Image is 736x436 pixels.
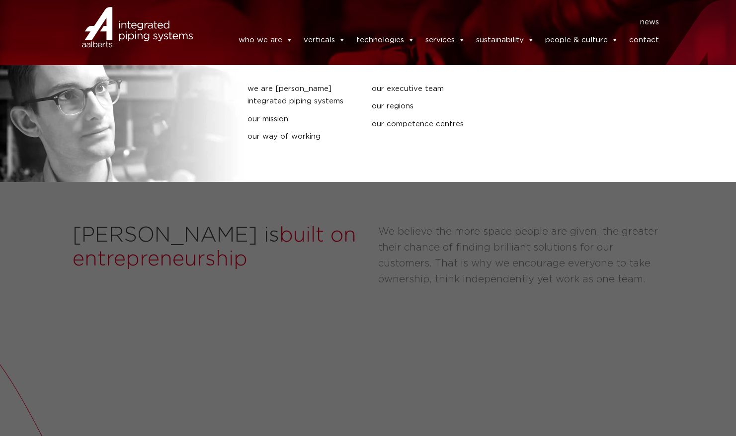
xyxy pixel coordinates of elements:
[425,30,465,50] a: services
[238,30,292,50] a: who we are
[545,30,618,50] a: people & culture
[73,224,368,271] h2: [PERSON_NAME] is
[356,30,414,50] a: technologies
[629,30,658,50] a: contact
[378,224,664,287] p: We believe the more space people are given, the greater their chance of finding brilliant solutio...
[208,14,659,30] nav: Menu
[640,14,658,30] a: news
[247,113,356,126] a: our mission
[247,83,356,108] a: we are [PERSON_NAME] integrated piping systems
[372,118,481,131] a: our competence centres
[372,83,481,95] a: our executive team
[247,130,356,143] a: our way of working
[73,225,356,269] span: built on entrepreneurship
[476,30,534,50] a: sustainability
[372,100,481,113] a: our regions
[303,30,345,50] a: verticals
